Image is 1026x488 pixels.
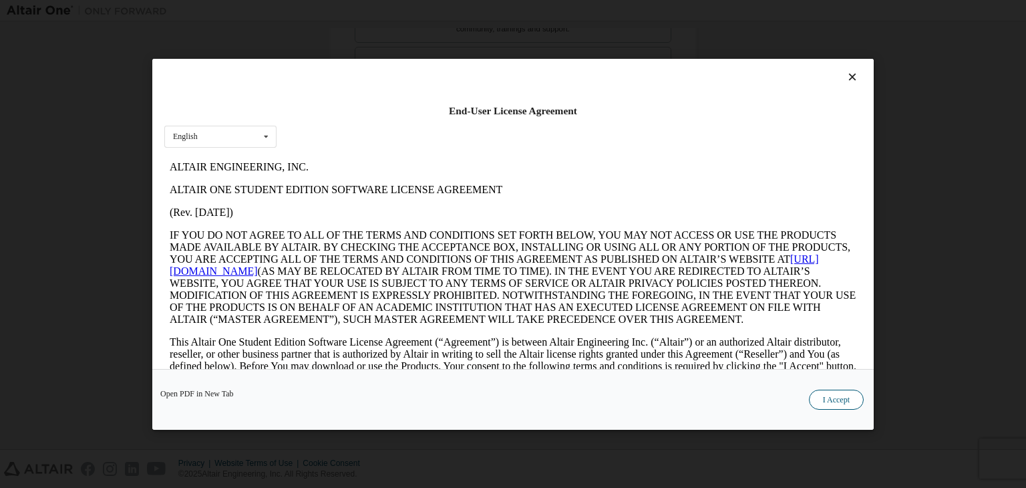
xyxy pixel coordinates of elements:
[5,74,692,170] p: IF YOU DO NOT AGREE TO ALL OF THE TERMS AND CONDITIONS SET FORTH BELOW, YOU MAY NOT ACCESS OR USE...
[5,51,692,63] p: (Rev. [DATE])
[164,104,862,118] div: End-User License Agreement
[809,390,864,410] button: I Accept
[173,132,198,140] div: English
[5,180,692,229] p: This Altair One Student Edition Software License Agreement (“Agreement”) is between Altair Engine...
[5,5,692,17] p: ALTAIR ENGINEERING, INC.
[5,98,655,121] a: [URL][DOMAIN_NAME]
[5,28,692,40] p: ALTAIR ONE STUDENT EDITION SOFTWARE LICENSE AGREEMENT
[160,390,234,398] a: Open PDF in New Tab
